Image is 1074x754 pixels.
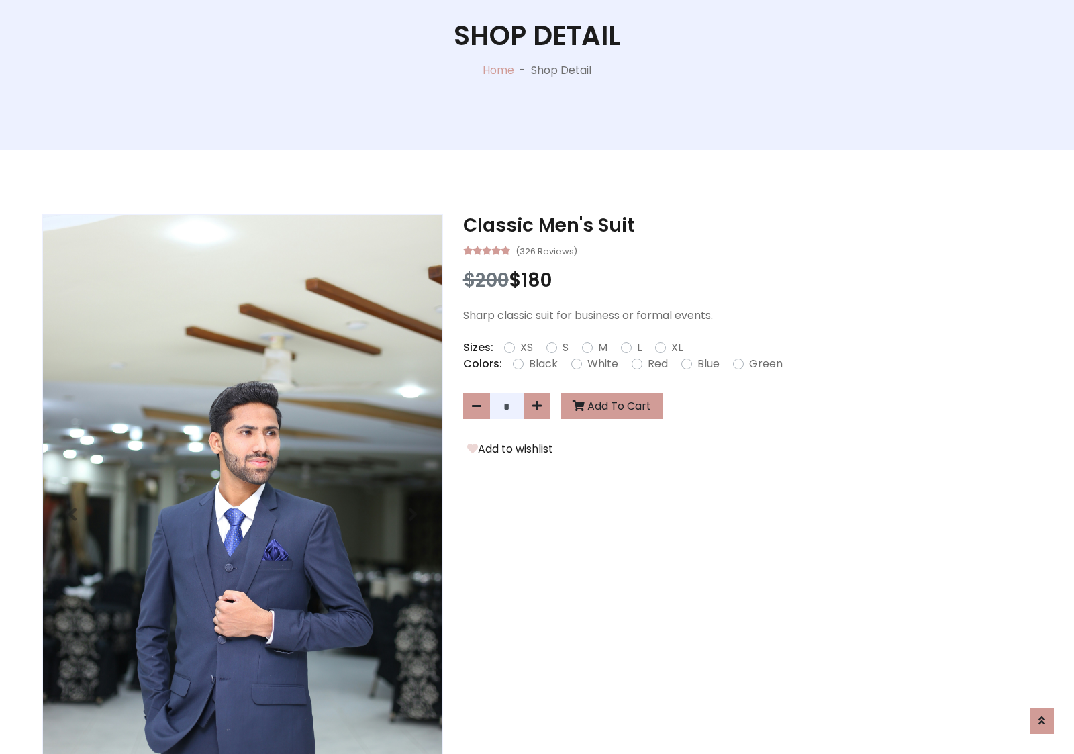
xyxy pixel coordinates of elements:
label: White [587,356,618,372]
p: Sharp classic suit for business or formal events. [463,308,1032,324]
label: XL [671,340,683,356]
p: Sizes: [463,340,493,356]
h3: Classic Men's Suit [463,214,1032,237]
label: L [637,340,642,356]
button: Add To Cart [561,393,663,419]
h3: $ [463,269,1032,292]
label: M [598,340,607,356]
span: $200 [463,267,509,293]
label: Green [749,356,783,372]
a: Home [483,62,514,78]
p: Shop Detail [531,62,591,79]
label: S [563,340,569,356]
label: Red [648,356,668,372]
label: XS [520,340,533,356]
label: Blue [697,356,720,372]
p: - [514,62,531,79]
button: Add to wishlist [463,440,557,458]
label: Black [529,356,558,372]
h1: Shop Detail [454,19,621,52]
p: Colors: [463,356,502,372]
span: 180 [521,267,552,293]
small: (326 Reviews) [516,242,577,258]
